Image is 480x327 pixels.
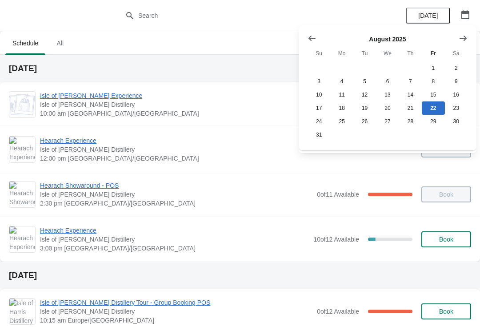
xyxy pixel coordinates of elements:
[445,45,468,61] th: Saturday
[353,115,376,128] button: Tuesday August 26 2025
[422,61,444,75] button: Friday August 1 2025
[308,88,330,101] button: Sunday August 10 2025
[308,45,330,61] th: Sunday
[330,88,353,101] button: Monday August 11 2025
[445,75,468,88] button: Saturday August 9 2025
[376,101,399,115] button: Wednesday August 20 2025
[445,61,468,75] button: Saturday August 2 2025
[313,236,359,243] span: 10 of 12 Available
[439,236,453,243] span: Book
[422,115,444,128] button: Friday August 29 2025
[422,45,444,61] th: Friday
[40,235,309,244] span: Isle of [PERSON_NAME] Distillery
[138,8,360,24] input: Search
[445,115,468,128] button: Saturday August 30 2025
[308,115,330,128] button: Sunday August 24 2025
[353,88,376,101] button: Tuesday August 12 2025
[308,128,330,141] button: Sunday August 31 2025
[9,94,35,115] img: Isle of Harris Gin Experience | Isle of Harris Distillery | 10:00 am Europe/London
[353,45,376,61] th: Tuesday
[40,307,312,316] span: Isle of [PERSON_NAME] Distillery
[308,101,330,115] button: Sunday August 17 2025
[422,88,444,101] button: Friday August 15 2025
[422,101,444,115] button: Today Friday August 22 2025
[317,308,359,315] span: 0 of 12 Available
[40,199,312,208] span: 2:30 pm [GEOGRAPHIC_DATA]/[GEOGRAPHIC_DATA]
[49,35,71,51] span: All
[353,101,376,115] button: Tuesday August 19 2025
[376,88,399,101] button: Wednesday August 13 2025
[399,88,422,101] button: Thursday August 14 2025
[406,8,450,24] button: [DATE]
[399,75,422,88] button: Thursday August 7 2025
[40,226,309,235] span: Hearach Experience
[9,64,471,73] h2: [DATE]
[40,154,312,163] span: 12:00 pm [GEOGRAPHIC_DATA]/[GEOGRAPHIC_DATA]
[376,45,399,61] th: Wednesday
[9,226,35,252] img: Hearach Experience | Isle of Harris Distillery | 3:00 pm Europe/London
[421,303,471,319] button: Book
[317,191,359,198] span: 0 of 11 Available
[9,271,471,280] h2: [DATE]
[9,182,35,207] img: Hearach Showaround - POS | Isle of Harris Distillery | 2:30 pm Europe/London
[399,45,422,61] th: Thursday
[40,109,312,118] span: 10:00 am [GEOGRAPHIC_DATA]/[GEOGRAPHIC_DATA]
[40,298,312,307] span: Isle of [PERSON_NAME] Distillery Tour - Group Booking POS
[330,101,353,115] button: Monday August 18 2025
[399,101,422,115] button: Thursday August 21 2025
[330,75,353,88] button: Monday August 4 2025
[304,30,320,46] button: Show previous month, July 2025
[399,115,422,128] button: Thursday August 28 2025
[376,75,399,88] button: Wednesday August 6 2025
[40,244,309,253] span: 3:00 pm [GEOGRAPHIC_DATA]/[GEOGRAPHIC_DATA]
[9,137,35,162] img: Hearach Experience | Isle of Harris Distillery | 12:00 pm Europe/London
[376,115,399,128] button: Wednesday August 27 2025
[40,136,312,145] span: Hearach Experience
[40,100,312,109] span: Isle of [PERSON_NAME] Distillery
[40,91,312,100] span: Isle of [PERSON_NAME] Experience
[308,75,330,88] button: Sunday August 3 2025
[418,12,438,19] span: [DATE]
[40,145,312,154] span: Isle of [PERSON_NAME] Distillery
[40,181,312,190] span: Hearach Showaround - POS
[455,30,471,46] button: Show next month, September 2025
[40,190,312,199] span: Isle of [PERSON_NAME] Distillery
[439,308,453,315] span: Book
[445,101,468,115] button: Saturday August 23 2025
[40,316,312,325] span: 10:15 am Europe/[GEOGRAPHIC_DATA]
[353,75,376,88] button: Tuesday August 5 2025
[330,45,353,61] th: Monday
[421,231,471,247] button: Book
[422,75,444,88] button: Friday August 8 2025
[330,115,353,128] button: Monday August 25 2025
[445,88,468,101] button: Saturday August 16 2025
[5,35,45,51] span: Schedule
[9,299,35,324] img: Isle of Harris Distillery Tour - Group Booking POS | Isle of Harris Distillery | 10:15 am Europe/...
